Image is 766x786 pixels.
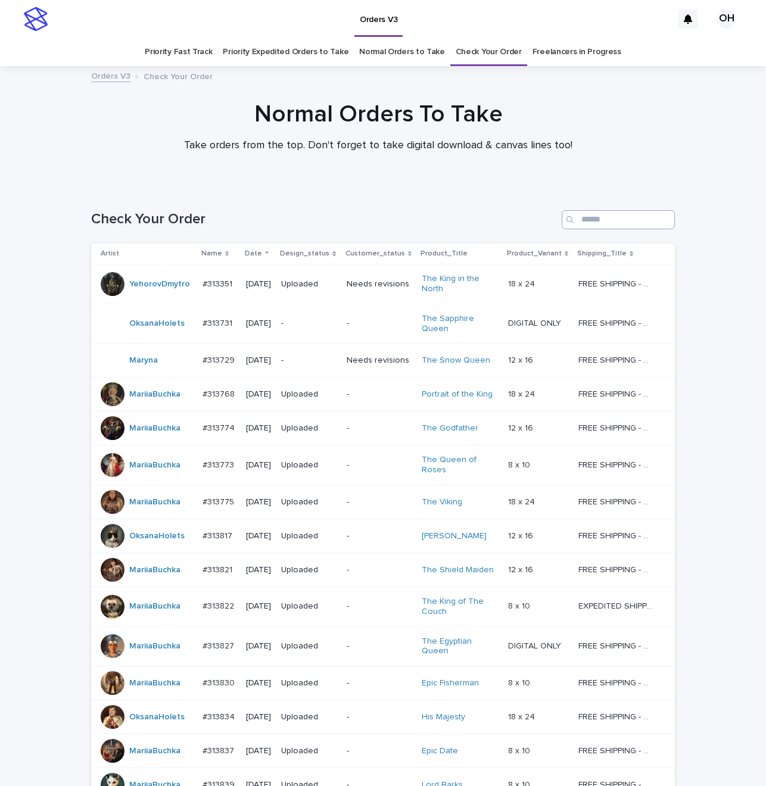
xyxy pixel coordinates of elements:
p: Take orders from the top. Don't forget to take digital download & canvas lines too! [140,139,616,152]
a: Check Your Order [456,38,522,66]
a: Freelancers in Progress [533,38,621,66]
tr: OksanaHolets #313834#313834 [DATE]Uploaded-His Majesty 18 x 2418 x 24 FREE SHIPPING - preview in ... [91,700,675,734]
p: 18 x 24 [508,277,537,289]
a: MariiaBuchka [129,460,180,470]
a: MariiaBuchka [129,423,180,433]
p: FREE SHIPPING - preview in 1-2 business days, after your approval delivery will take 5-10 b.d. [578,353,655,366]
tr: Maryna #313729#313729 [DATE]-Needs revisionsThe Snow Queen 12 x 1612 x 16 FREE SHIPPING - preview... [91,344,675,378]
p: Uploaded [281,678,337,688]
p: Artist [101,247,119,260]
p: #313774 [203,421,237,433]
a: MariiaBuchka [129,497,180,507]
p: Uploaded [281,497,337,507]
p: 18 x 24 [508,387,537,400]
tr: OksanaHolets #313731#313731 [DATE]--The Sapphire Queen DIGITAL ONLYDIGITAL ONLY FREE SHIPPING - p... [91,304,675,344]
a: Orders V3 [91,68,130,82]
img: stacker-logo-s-only.png [24,7,48,31]
h1: Normal Orders To Take [86,100,670,129]
p: Product_Variant [507,247,562,260]
p: [DATE] [246,678,272,688]
p: #313827 [203,639,236,651]
p: 12 x 16 [508,563,535,575]
p: - [281,355,337,366]
a: The Snow Queen [422,355,490,366]
p: Customer_status [345,247,405,260]
p: Check Your Order [144,69,213,82]
p: FREE SHIPPING - preview in 1-2 business days, after your approval delivery will take 5-10 b.d. [578,744,655,756]
a: MariiaBuchka [129,746,180,756]
a: YehorovDmytro [129,279,190,289]
p: [DATE] [246,746,272,756]
p: Uploaded [281,460,337,470]
p: Product_Title [421,247,468,260]
p: Uploaded [281,601,337,612]
p: - [347,423,413,433]
p: Uploaded [281,423,337,433]
a: The Viking [422,497,462,507]
a: The Egyptian Queen [422,637,496,657]
a: MariiaBuchka [129,565,180,575]
p: Uploaded [281,389,337,400]
a: His Majesty [422,712,465,722]
p: #313731 [203,316,235,329]
a: The Godfather [422,423,478,433]
p: Needs revisions [347,279,413,289]
p: - [347,641,413,651]
tr: MariiaBuchka #313830#313830 [DATE]Uploaded-Epic Fisherman 8 x 108 x 10 FREE SHIPPING - preview in... [91,666,675,700]
p: DIGITAL ONLY [508,639,563,651]
tr: MariiaBuchka #313775#313775 [DATE]Uploaded-The Viking 18 x 2418 x 24 FREE SHIPPING - preview in 1... [91,485,675,519]
p: Uploaded [281,712,337,722]
a: [PERSON_NAME] [422,531,487,541]
tr: MariiaBuchka #313821#313821 [DATE]Uploaded-The Shield Maiden 12 x 1612 x 16 FREE SHIPPING - previ... [91,553,675,587]
p: FREE SHIPPING - preview in 1-2 business days, after your approval delivery will take 5-10 b.d. [578,710,655,722]
div: Search [562,210,675,229]
tr: MariiaBuchka #313837#313837 [DATE]Uploaded-Epic Date 8 x 108 x 10 FREE SHIPPING - preview in 1-2 ... [91,734,675,768]
p: Uploaded [281,279,337,289]
p: #313351 [203,277,235,289]
p: [DATE] [246,712,272,722]
a: The King of The Couch [422,597,496,617]
p: - [347,531,413,541]
p: Date [245,247,262,260]
p: [DATE] [246,423,272,433]
p: #313729 [203,353,237,366]
p: 12 x 16 [508,421,535,433]
p: [DATE] [246,319,272,329]
a: MariiaBuchka [129,678,180,688]
a: Epic Fisherman [422,678,479,688]
p: [DATE] [246,497,272,507]
tr: OksanaHolets #313817#313817 [DATE]Uploaded-[PERSON_NAME] 12 x 1612 x 16 FREE SHIPPING - preview i... [91,519,675,553]
p: [DATE] [246,460,272,470]
a: OksanaHolets [129,712,185,722]
tr: MariiaBuchka #313827#313827 [DATE]Uploaded-The Egyptian Queen DIGITAL ONLYDIGITAL ONLY FREE SHIPP... [91,626,675,666]
a: Priority Fast Track [145,38,212,66]
p: - [347,746,413,756]
p: [DATE] [246,641,272,651]
a: The King in the North [422,274,496,294]
p: #313834 [203,710,237,722]
p: Uploaded [281,641,337,651]
p: 8 x 10 [508,744,533,756]
p: #313775 [203,495,236,507]
p: FREE SHIPPING - preview in 1-2 business days, after your approval delivery will take 5-10 b.d. [578,458,655,470]
p: FREE SHIPPING - preview in 1-2 business days, after your approval delivery will take 5-10 b.d. [578,277,655,289]
p: Shipping_Title [577,247,627,260]
p: #313821 [203,563,235,575]
p: FREE SHIPPING - preview in 1-2 business days, after your approval delivery will take 5-10 b.d. [578,316,655,329]
p: FREE SHIPPING - preview in 1-2 business days, after your approval delivery will take 5-10 b.d. [578,529,655,541]
p: #313837 [203,744,236,756]
p: FREE SHIPPING - preview in 1-2 business days, after your approval delivery will take 5-10 b.d. [578,676,655,688]
tr: MariiaBuchka #313773#313773 [DATE]Uploaded-The Queen of Roses 8 x 108 x 10 FREE SHIPPING - previe... [91,445,675,485]
p: FREE SHIPPING - preview in 1-2 business days, after your approval delivery will take 5-10 b.d. [578,421,655,433]
h1: Check Your Order [91,211,557,228]
p: Uploaded [281,531,337,541]
p: FREE SHIPPING - preview in 1-2 business days, after your approval delivery will take 5-10 b.d. [578,563,655,575]
p: FREE SHIPPING - preview in 1-2 business days, after your approval delivery will take 5-10 b.d. [578,387,655,400]
p: Uploaded [281,746,337,756]
p: #313830 [203,676,237,688]
p: - [347,319,413,329]
a: MariiaBuchka [129,641,180,651]
p: [DATE] [246,601,272,612]
p: [DATE] [246,531,272,541]
p: 8 x 10 [508,458,533,470]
